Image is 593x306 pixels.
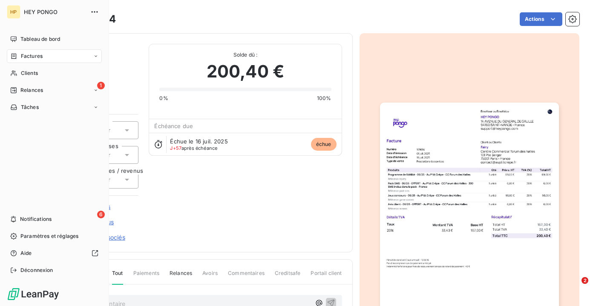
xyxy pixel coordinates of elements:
[21,69,38,77] span: Clients
[21,52,43,60] span: Factures
[207,59,284,84] span: 200,40 €
[97,211,105,218] span: 6
[564,277,584,297] iframe: Intercom live chat
[20,266,53,274] span: Déconnexion
[170,146,217,151] span: après échéance
[581,277,588,284] span: 2
[24,9,85,15] span: HEY PONGO
[133,269,159,284] span: Paiements
[7,246,102,260] a: Aide
[159,51,331,59] span: Solde dû :
[7,287,60,301] img: Logo LeanPay
[170,138,227,145] span: Échue le 16 juil. 2025
[202,269,218,284] span: Avoirs
[228,269,265,284] span: Commentaires
[7,5,20,19] div: HP
[97,82,105,89] span: 1
[170,145,181,151] span: J+57
[317,94,331,102] span: 100%
[311,138,337,151] span: échue
[154,123,193,129] span: Échéance due
[275,269,301,284] span: Creditsafe
[311,269,342,284] span: Portail client
[20,249,32,257] span: Aide
[21,103,39,111] span: Tâches
[112,269,123,285] span: Tout
[20,86,43,94] span: Relances
[159,94,168,102] span: 0%
[170,269,192,284] span: Relances
[20,35,60,43] span: Tableau de bord
[520,12,562,26] button: Actions
[20,232,78,240] span: Paramètres et réglages
[20,215,52,223] span: Notifications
